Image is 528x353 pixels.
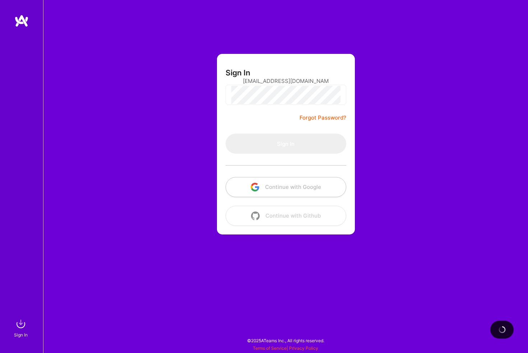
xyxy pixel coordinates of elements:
h3: Sign In [226,68,250,77]
img: icon [251,212,260,220]
img: logo [14,14,29,27]
img: icon [251,183,259,191]
img: loading [499,326,506,333]
input: Email... [243,72,329,90]
a: Forgot Password? [300,113,346,122]
button: Sign In [226,134,346,154]
img: sign in [14,317,28,331]
a: Terms of Service [253,345,287,351]
a: Privacy Policy [289,345,318,351]
span: | [253,345,318,351]
button: Continue with Github [226,206,346,226]
button: Continue with Google [226,177,346,197]
a: sign inSign In [15,317,28,339]
div: © 2025 ATeams Inc., All rights reserved. [43,331,528,349]
div: Sign In [14,331,28,339]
